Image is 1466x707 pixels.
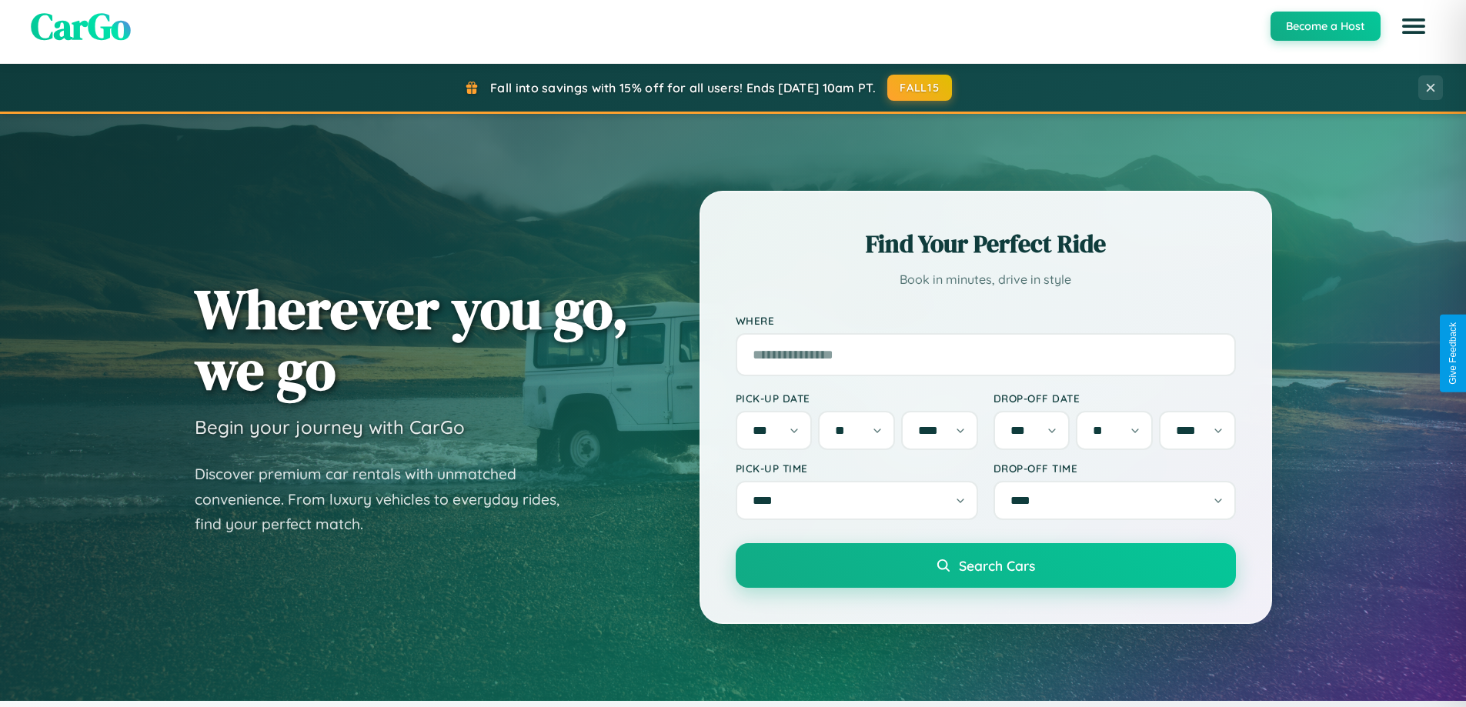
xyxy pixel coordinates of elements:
button: Search Cars [736,543,1236,588]
span: CarGo [31,1,131,52]
button: Open menu [1392,5,1435,48]
h3: Begin your journey with CarGo [195,415,465,439]
div: Give Feedback [1448,322,1458,385]
span: Fall into savings with 15% off for all users! Ends [DATE] 10am PT. [490,80,876,95]
label: Where [736,314,1236,327]
h1: Wherever you go, we go [195,278,629,400]
span: Search Cars [959,557,1035,574]
p: Book in minutes, drive in style [736,268,1236,291]
label: Drop-off Time [993,462,1236,475]
button: Become a Host [1271,12,1381,41]
p: Discover premium car rentals with unmatched convenience. From luxury vehicles to everyday rides, ... [195,462,579,537]
button: FALL15 [887,75,952,101]
label: Pick-up Date [736,392,978,405]
label: Pick-up Time [736,462,978,475]
label: Drop-off Date [993,392,1236,405]
h2: Find Your Perfect Ride [736,227,1236,261]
